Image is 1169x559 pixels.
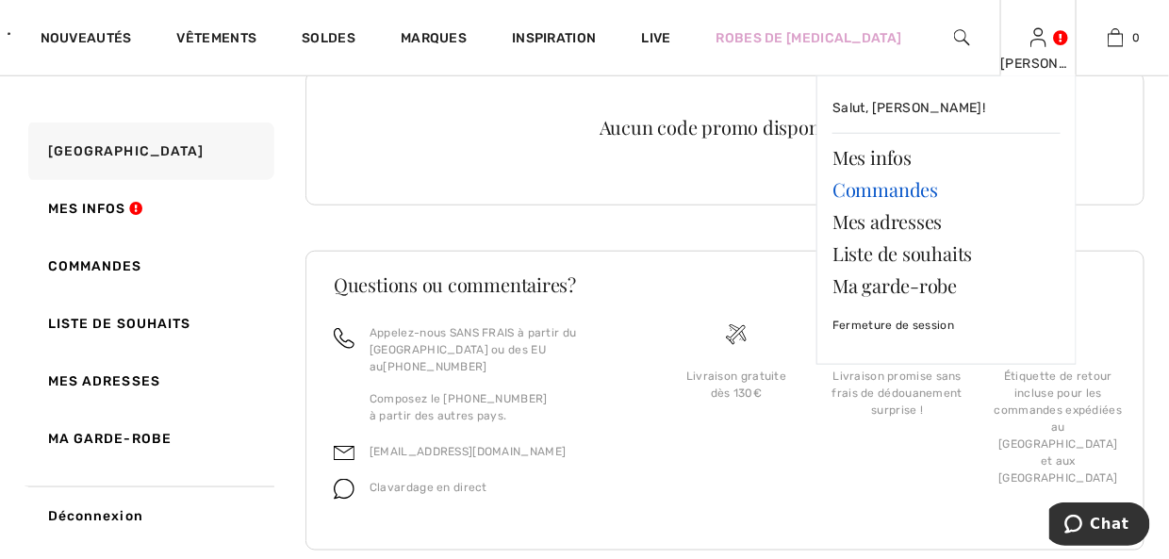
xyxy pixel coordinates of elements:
img: recherche [954,26,970,49]
a: 0 [1078,26,1153,49]
p: Composez le [PHONE_NUMBER] à partir des autres pays. [370,390,634,424]
img: chat [334,479,354,500]
a: Se connecter [1030,28,1046,46]
div: Aucun code promo disponible [352,118,1098,137]
a: Live [642,28,671,48]
a: Commandes [25,238,274,295]
a: Mes infos [25,180,274,238]
a: Salut, [PERSON_NAME]! [832,91,1061,125]
h3: Questions ou commentaires? [334,275,1116,294]
span: Clavardage en direct [370,481,487,494]
img: Mon panier [1108,26,1124,49]
img: 1ère Avenue [8,15,10,53]
a: Fermeture de session [832,302,1061,349]
a: Commandes [832,173,1061,206]
span: Inspiration [512,30,596,50]
a: Déconnexion [25,486,274,545]
div: [PERSON_NAME] [1001,54,1077,74]
a: Ma garde-robe [832,270,1061,302]
a: Mes infos [832,141,1061,173]
a: Ma garde-robe [25,410,274,468]
span: 0 [1133,29,1141,46]
a: Vêtements [177,30,257,50]
a: Marques [401,30,467,50]
img: call [334,328,354,349]
a: [PHONE_NUMBER] [384,360,487,373]
iframe: Ouvre un widget dans lequel vous pouvez chatter avec l’un de nos agents [1049,502,1150,550]
a: Soldes [302,30,355,50]
a: Nouveautés [41,30,132,50]
img: Mes infos [1030,26,1046,49]
a: Mes adresses [25,353,274,410]
a: Liste de souhaits [832,238,1061,270]
img: email [334,443,354,464]
a: Liste de souhaits [25,295,274,353]
a: Robes de [MEDICAL_DATA] [716,28,902,48]
a: Mes adresses [832,206,1061,238]
a: [EMAIL_ADDRESS][DOMAIN_NAME] [370,445,566,458]
span: Salut, [PERSON_NAME]! [832,100,985,116]
div: Livraison gratuite dès 130€ [671,368,802,402]
img: Livraison gratuite dès 130&#8364; [726,324,747,345]
span: [GEOGRAPHIC_DATA] [48,143,205,159]
p: Appelez-nous SANS FRAIS à partir du [GEOGRAPHIC_DATA] ou des EU au [370,324,634,375]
